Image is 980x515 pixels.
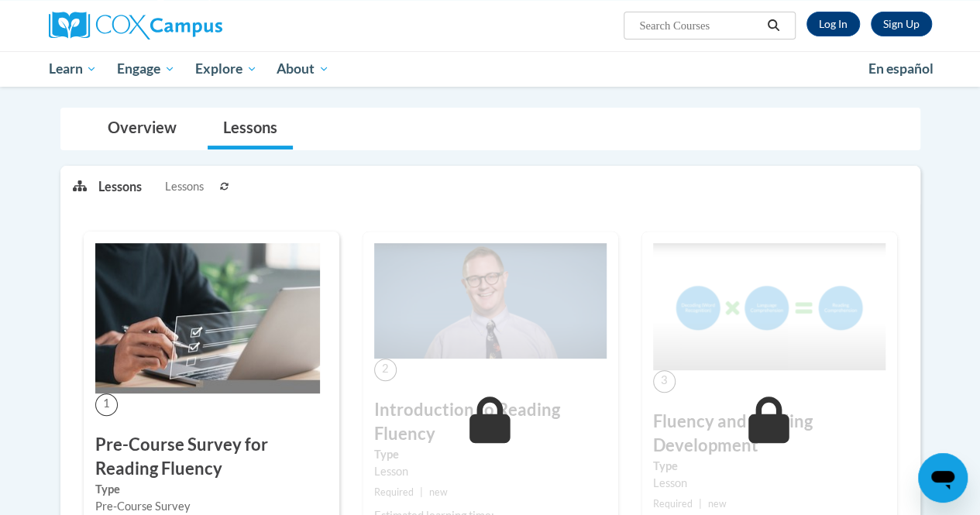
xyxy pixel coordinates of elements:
[48,60,97,78] span: Learn
[95,481,328,498] label: Type
[95,393,118,416] span: 1
[374,486,414,498] span: Required
[699,498,702,510] span: |
[185,51,267,87] a: Explore
[868,60,934,77] span: En español
[858,53,944,85] a: En español
[708,498,727,510] span: new
[266,51,339,87] a: About
[374,243,607,359] img: Course Image
[374,398,607,446] h3: Introduction to Reading Fluency
[638,16,762,35] input: Search Courses
[374,446,607,463] label: Type
[420,486,423,498] span: |
[49,12,328,39] a: Cox Campus
[653,410,885,458] h3: Fluency and Reading Development
[918,453,968,503] iframe: Button to launch messaging window
[98,178,142,195] p: Lessons
[653,370,676,393] span: 3
[92,108,192,149] a: Overview
[762,16,785,35] button: Search
[195,60,257,78] span: Explore
[653,498,693,510] span: Required
[49,12,222,39] img: Cox Campus
[806,12,860,36] a: Log In
[165,178,204,195] span: Lessons
[95,498,328,515] div: Pre-Course Survey
[107,51,185,87] a: Engage
[429,486,448,498] span: new
[374,359,397,381] span: 2
[117,60,175,78] span: Engage
[653,475,885,492] div: Lesson
[39,51,108,87] a: Learn
[653,458,885,475] label: Type
[37,51,944,87] div: Main menu
[208,108,293,149] a: Lessons
[95,243,320,393] img: Course Image
[871,12,932,36] a: Register
[277,60,329,78] span: About
[653,243,885,370] img: Course Image
[374,463,607,480] div: Lesson
[95,433,328,481] h3: Pre-Course Survey for Reading Fluency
